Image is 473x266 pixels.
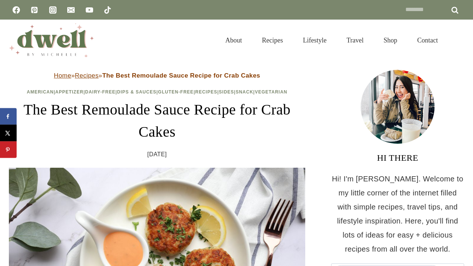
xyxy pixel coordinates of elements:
h1: The Best Remoulade Sauce Recipe for Crab Cakes [9,99,305,143]
a: Dairy-Free [85,89,115,95]
a: Recipes [75,72,99,79]
strong: The Best Remoulade Sauce Recipe for Crab Cakes [102,72,261,79]
a: Dips & Sauces [117,89,156,95]
a: Contact [407,27,448,53]
a: Instagram [45,3,60,17]
nav: Primary Navigation [215,27,448,53]
button: View Search Form [452,34,464,47]
a: TikTok [100,3,115,17]
a: Pinterest [27,3,42,17]
a: Vegetarian [255,89,287,95]
a: Travel [337,27,374,53]
time: [DATE] [147,149,167,160]
a: American [27,89,54,95]
a: Email [64,3,78,17]
a: Home [54,72,71,79]
a: Recipes [195,89,217,95]
a: Facebook [9,3,24,17]
a: Sides [219,89,234,95]
a: Gluten-Free [158,89,194,95]
a: Lifestyle [293,27,337,53]
h3: HI THERE [331,151,464,164]
a: Recipes [252,27,293,53]
img: DWELL by michelle [9,23,94,57]
p: Hi! I'm [PERSON_NAME]. Welcome to my little corner of the internet filled with simple recipes, tr... [331,172,464,256]
a: Appetizer [55,89,84,95]
a: Shop [374,27,407,53]
a: Snack [236,89,253,95]
span: » » [54,72,260,79]
span: | | | | | | | | [27,89,287,95]
a: YouTube [82,3,97,17]
a: About [215,27,252,53]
